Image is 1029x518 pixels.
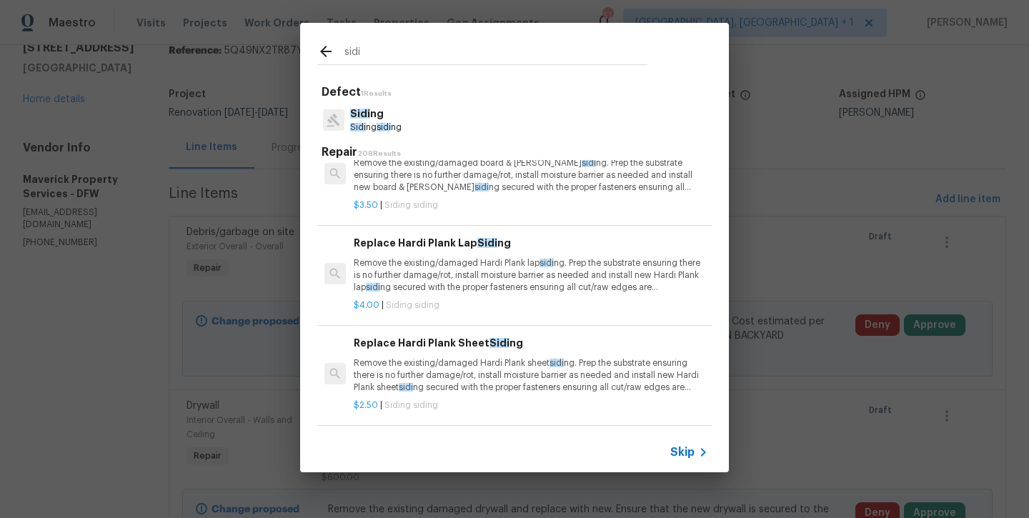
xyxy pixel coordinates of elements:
[354,157,708,194] p: Remove the existing/damaged board & [PERSON_NAME] ng. Prep the substrate ensuring there is no fur...
[354,357,708,394] p: Remove the existing/damaged Hardi Plank sheet ng. Prep the substrate ensuring there is no further...
[354,299,708,312] p: |
[377,123,391,131] span: sidi
[350,109,370,119] span: Sidi
[354,201,378,209] span: $3.50
[540,259,554,267] span: sidi
[361,90,392,97] span: 1 Results
[350,106,402,121] p: ng
[350,121,402,134] p: ng ng
[384,201,438,209] span: Siding siding
[322,145,712,160] h5: Repair
[582,159,596,167] span: sidi
[354,199,708,211] p: |
[350,123,366,131] span: Sidi
[550,359,564,367] span: sidi
[384,401,438,409] span: Siding siding
[354,235,708,251] h6: Replace Hardi Plank Lap ng
[354,301,379,309] span: $4.00
[477,238,497,248] span: Sidi
[399,383,413,392] span: sidi
[344,43,647,64] input: Search issues or repairs
[386,301,439,309] span: Siding siding
[366,283,380,292] span: sidi
[354,257,708,294] p: Remove the existing/damaged Hardi Plank lap ng. Prep the substrate ensuring there is no further d...
[354,399,708,412] p: |
[354,335,708,351] h6: Replace Hardi Plank Sheet ng
[322,85,712,100] h5: Defect
[670,445,695,459] span: Skip
[474,183,489,191] span: sidi
[357,150,401,157] span: 208 Results
[489,338,509,348] span: Sidi
[354,401,378,409] span: $2.50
